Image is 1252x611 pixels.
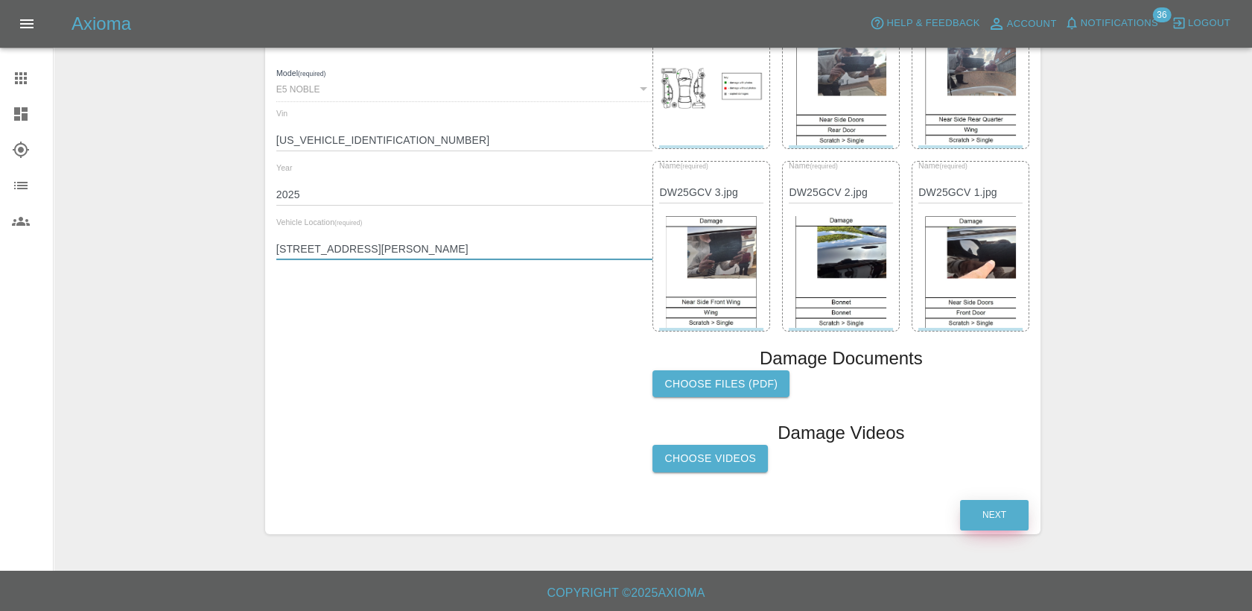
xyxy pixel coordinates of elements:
[681,162,708,169] small: (required)
[960,500,1029,531] button: Next
[1188,15,1230,32] span: Logout
[276,109,287,118] span: Vin
[652,445,768,472] label: Choose Videos
[810,162,838,169] small: (required)
[1152,7,1171,22] span: 36
[886,15,979,32] span: Help & Feedback
[940,162,967,169] small: (required)
[760,346,923,370] h1: Damage Documents
[72,12,131,36] h5: Axioma
[866,12,983,35] button: Help & Feedback
[789,161,838,170] span: Name
[918,161,967,170] span: Name
[276,218,362,227] span: Vehicle Location
[276,75,653,101] div: E5 NOBLE
[12,583,1240,604] h6: Copyright © 2025 Axioma
[276,68,325,80] label: Model
[1081,15,1158,32] span: Notifications
[1168,12,1234,35] button: Logout
[778,421,904,445] h1: Damage Videos
[1061,12,1162,35] button: Notifications
[298,71,325,77] small: (required)
[652,370,789,398] label: Choose files (pdf)
[9,6,45,42] button: Open drawer
[984,12,1061,36] a: Account
[1007,16,1057,33] span: Account
[659,161,708,170] span: Name
[334,219,362,226] small: (required)
[276,163,293,172] span: Year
